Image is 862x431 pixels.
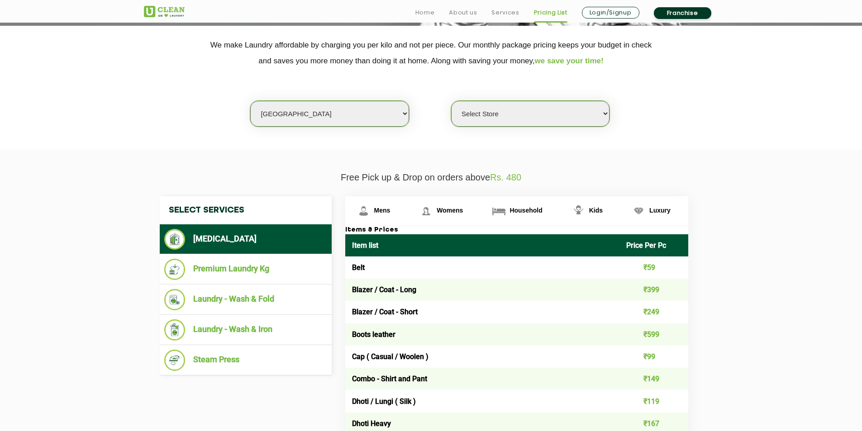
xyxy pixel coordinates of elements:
span: Womens [437,207,463,214]
td: ₹119 [619,390,688,412]
td: ₹59 [619,256,688,279]
img: Laundry - Wash & Fold [164,289,186,310]
a: Home [415,7,435,18]
img: Dry Cleaning [164,229,186,250]
a: Franchise [654,7,711,19]
a: Services [491,7,519,18]
td: ₹599 [619,323,688,346]
img: Laundry - Wash & Iron [164,319,186,341]
img: UClean Laundry and Dry Cleaning [144,6,185,17]
td: Blazer / Coat - Long [345,279,620,301]
td: Belt [345,256,620,279]
td: Cap ( Casual / Woolen ) [345,346,620,368]
span: Rs. 480 [490,172,521,182]
a: Login/Signup [582,7,639,19]
span: Kids [589,207,603,214]
h4: Select Services [160,196,332,224]
td: ₹249 [619,301,688,323]
img: Luxury [631,203,647,219]
th: Item list [345,234,620,256]
td: Blazer / Coat - Short [345,301,620,323]
img: Household [491,203,507,219]
span: we save your time! [535,57,604,65]
li: [MEDICAL_DATA] [164,229,327,250]
td: ₹99 [619,346,688,368]
span: Luxury [649,207,671,214]
img: Kids [571,203,586,219]
li: Steam Press [164,350,327,371]
td: ₹149 [619,368,688,390]
a: About us [449,7,477,18]
p: We make Laundry affordable by charging you per kilo and not per piece. Our monthly package pricin... [144,37,719,69]
img: Premium Laundry Kg [164,259,186,280]
td: Combo - Shirt and Pant [345,368,620,390]
img: Womens [418,203,434,219]
th: Price Per Pc [619,234,688,256]
td: Boots leather [345,323,620,346]
td: Dhoti / Lungi ( Silk ) [345,390,620,412]
li: Premium Laundry Kg [164,259,327,280]
li: Laundry - Wash & Iron [164,319,327,341]
span: Mens [374,207,391,214]
img: Steam Press [164,350,186,371]
td: ₹399 [619,279,688,301]
li: Laundry - Wash & Fold [164,289,327,310]
span: Household [510,207,542,214]
p: Free Pick up & Drop on orders above [144,172,719,183]
h3: Items & Prices [345,226,688,234]
img: Mens [356,203,371,219]
a: Pricing List [534,7,567,18]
